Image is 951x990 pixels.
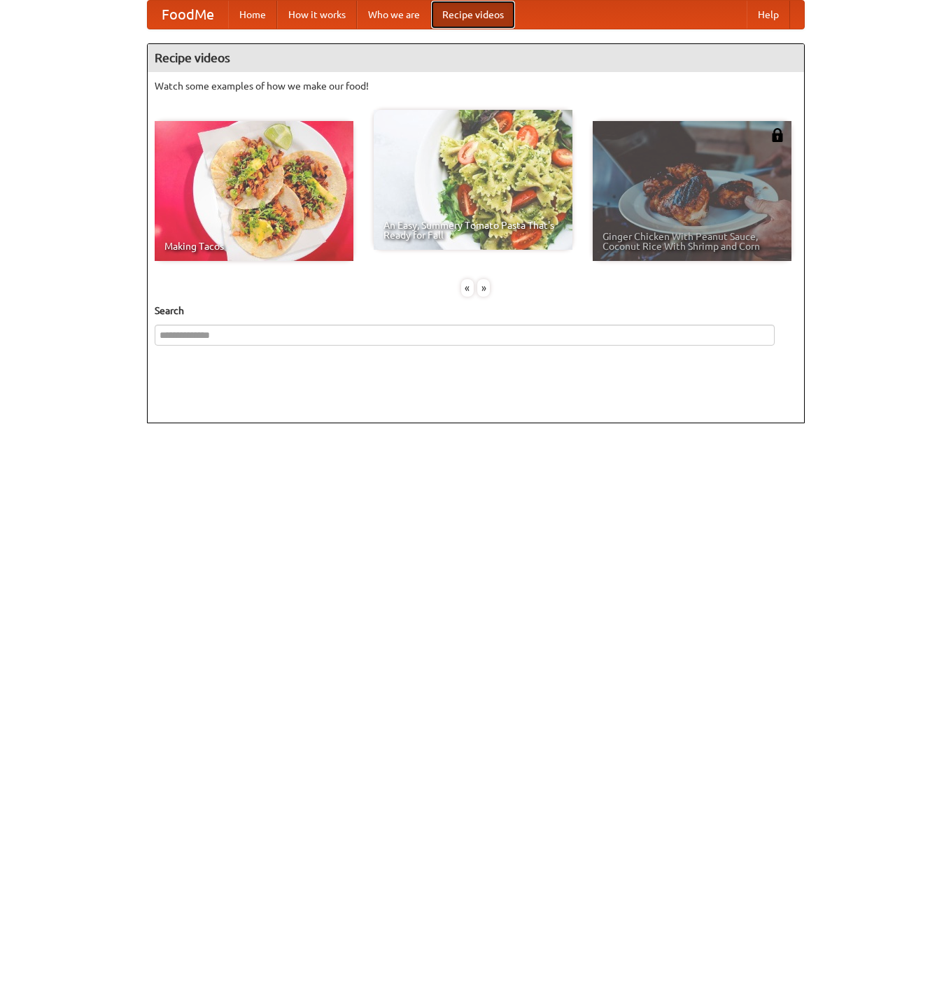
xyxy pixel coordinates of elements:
div: « [461,279,474,297]
a: Who we are [357,1,431,29]
span: An Easy, Summery Tomato Pasta That's Ready for Fall [383,220,563,240]
h4: Recipe videos [148,44,804,72]
a: FoodMe [148,1,228,29]
a: Making Tacos [155,121,353,261]
h5: Search [155,304,797,318]
div: » [477,279,490,297]
a: An Easy, Summery Tomato Pasta That's Ready for Fall [374,110,572,250]
a: How it works [277,1,357,29]
span: Making Tacos [164,241,344,251]
img: 483408.png [770,128,784,142]
p: Watch some examples of how we make our food! [155,79,797,93]
a: Home [228,1,277,29]
a: Recipe videos [431,1,515,29]
a: Help [747,1,790,29]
